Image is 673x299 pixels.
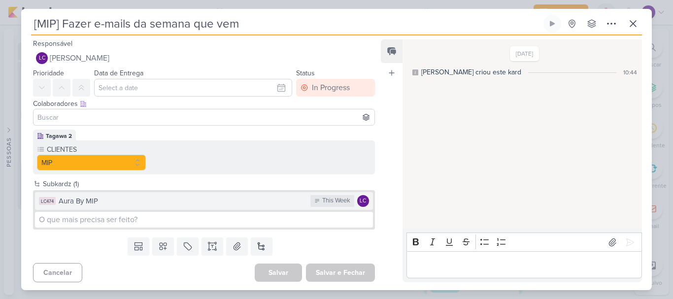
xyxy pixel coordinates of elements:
input: Buscar [35,111,372,123]
div: Editor editing area: main [406,251,642,278]
label: Prioridade [33,69,64,77]
input: O que mais precisa ser feito? [35,212,373,228]
input: Kard Sem Título [31,15,541,33]
div: Laís Costa [357,195,369,207]
div: Aura By MIP [59,196,305,207]
input: Select a date [94,79,292,97]
label: Responsável [33,39,72,48]
div: Laís Costa [36,52,48,64]
div: Colaboradores [33,99,375,109]
div: Editor toolbar [406,233,642,252]
button: Cancelar [33,263,82,282]
div: This Week [322,196,350,206]
button: LC [PERSON_NAME] [33,49,375,67]
p: LC [39,56,45,61]
div: In Progress [312,82,350,94]
div: [PERSON_NAME] criou este kard [421,67,521,77]
p: LC [360,199,366,204]
label: Data de Entrega [94,69,143,77]
button: MIP [37,155,146,170]
span: [PERSON_NAME] [50,52,109,64]
label: CLIENTES [46,144,146,155]
button: In Progress [296,79,375,97]
div: Subkardz (1) [43,179,375,189]
div: 10:44 [623,68,637,77]
div: LC474 [39,197,56,205]
div: Ligar relógio [548,20,556,28]
button: LC474 Aura By MIP This Week LC [35,192,373,210]
div: Tagawa 2 [46,132,72,140]
label: Status [296,69,315,77]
